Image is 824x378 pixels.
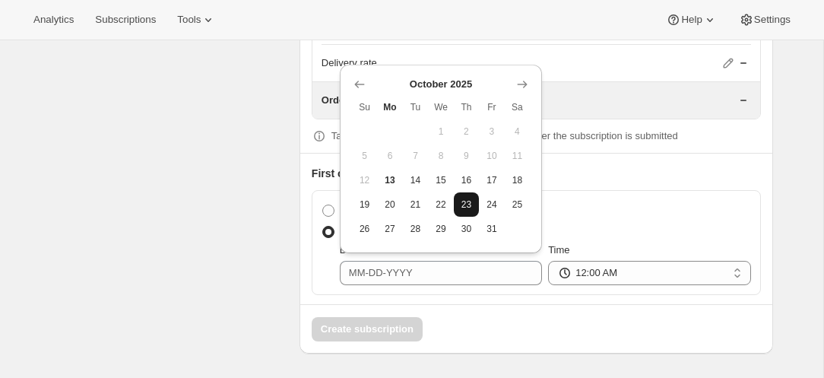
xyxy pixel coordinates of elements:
[434,199,447,211] span: 22
[403,95,428,119] th: Tuesday
[322,56,377,71] p: Delivery rate
[454,119,479,144] button: Thursday October 2 2025
[352,192,377,217] button: Sunday October 19 2025
[434,125,447,138] span: 1
[434,101,447,113] span: We
[479,119,504,144] button: Friday October 3 2025
[454,217,479,241] button: Thursday October 30 2025
[479,168,504,192] button: Friday October 17 2025
[403,168,428,192] button: Tuesday October 14 2025
[24,9,83,30] button: Analytics
[548,244,569,256] span: Time
[409,199,422,211] span: 21
[383,174,396,186] span: 13
[383,199,396,211] span: 20
[479,217,504,241] button: Friday October 31 2025
[428,168,453,192] button: Wednesday October 15 2025
[434,174,447,186] span: 15
[340,261,542,285] input: MM-DD-YYYY
[754,14,791,26] span: Settings
[383,150,396,162] span: 6
[168,9,225,30] button: Tools
[409,223,422,235] span: 28
[485,125,498,138] span: 3
[485,174,498,186] span: 17
[485,101,498,113] span: Fr
[511,174,525,186] span: 18
[512,74,533,95] button: Show next month, November 2025
[681,14,702,26] span: Help
[511,101,525,113] span: Sa
[403,217,428,241] button: Tuesday October 28 2025
[331,129,678,144] p: Taxes, if applicable are calculated by Shopify after the subscription is submitted
[657,9,726,30] button: Help
[377,95,402,119] th: Monday
[454,168,479,192] button: Thursday October 16 2025
[479,95,504,119] th: Friday
[454,144,479,168] button: Thursday October 9 2025
[377,217,402,241] button: Monday October 27 2025
[358,199,371,211] span: 19
[358,150,371,162] span: 5
[177,14,201,26] span: Tools
[505,192,531,217] button: Saturday October 25 2025
[377,144,402,168] button: Monday October 6 2025
[383,223,396,235] span: 27
[33,14,74,26] span: Analytics
[454,192,479,217] button: Thursday October 23 2025
[349,74,370,95] button: Show previous month, September 2025
[409,174,422,186] span: 14
[434,223,447,235] span: 29
[403,192,428,217] button: Tuesday October 21 2025
[358,223,371,235] span: 26
[460,150,473,162] span: 9
[730,9,800,30] button: Settings
[322,93,372,108] p: Order total
[428,192,453,217] button: Wednesday October 22 2025
[505,168,531,192] button: Saturday October 18 2025
[377,192,402,217] button: Monday October 20 2025
[86,9,165,30] button: Subscriptions
[479,192,504,217] button: Friday October 24 2025
[511,125,525,138] span: 4
[312,166,761,181] p: First order schedule
[409,150,422,162] span: 7
[460,174,473,186] span: 16
[352,95,377,119] th: Sunday
[383,101,396,113] span: Mo
[428,119,453,144] button: Wednesday October 1 2025
[505,119,531,144] button: Saturday October 4 2025
[505,95,531,119] th: Saturday
[352,168,377,192] button: Sunday October 12 2025
[377,168,402,192] button: Today Monday October 13 2025
[428,144,453,168] button: Wednesday October 8 2025
[352,217,377,241] button: Sunday October 26 2025
[511,150,525,162] span: 11
[403,144,428,168] button: Tuesday October 7 2025
[511,199,525,211] span: 25
[460,223,473,235] span: 30
[460,199,473,211] span: 23
[460,101,473,113] span: Th
[485,150,498,162] span: 10
[454,95,479,119] th: Thursday
[358,101,371,113] span: Su
[485,199,498,211] span: 24
[505,144,531,168] button: Saturday October 11 2025
[352,144,377,168] button: Sunday October 5 2025
[358,174,371,186] span: 12
[434,150,447,162] span: 8
[95,14,156,26] span: Subscriptions
[485,223,498,235] span: 31
[428,217,453,241] button: Wednesday October 29 2025
[460,125,473,138] span: 2
[479,144,504,168] button: Friday October 10 2025
[409,101,422,113] span: Tu
[428,95,453,119] th: Wednesday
